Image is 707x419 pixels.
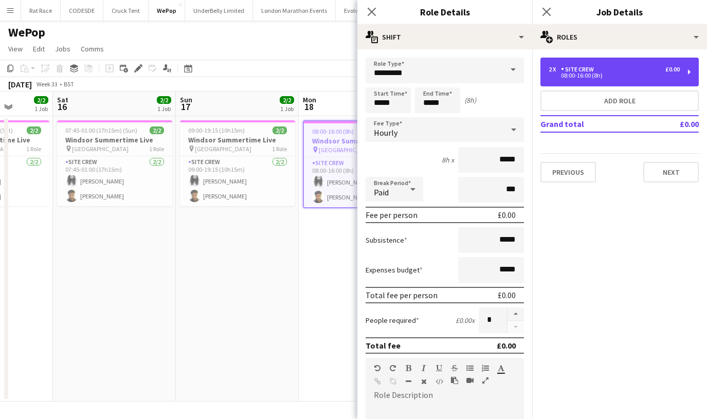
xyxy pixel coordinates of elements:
span: Sun [180,95,192,104]
div: £0.00 [665,66,680,73]
span: 08:00-16:00 (8h) [312,127,354,135]
button: Next [643,162,699,183]
div: £0.00 [497,340,516,351]
span: [GEOGRAPHIC_DATA] [319,146,375,154]
button: Add role [540,90,699,111]
span: 09:00-19:15 (10h15m) [188,126,245,134]
span: 2/2 [150,126,164,134]
span: 2/2 [280,96,294,104]
span: Paid [374,187,389,197]
button: Rat Race [21,1,61,21]
app-card-role: Site Crew2/208:00-16:00 (8h)[PERSON_NAME][PERSON_NAME] [304,157,417,207]
h3: Windsor Summertime Live [304,136,417,145]
span: Sat [57,95,68,104]
span: 1 Role [272,145,287,153]
app-job-card: 07:45-01:00 (17h15m) (Sun)2/2Windsor Summertime Live [GEOGRAPHIC_DATA]1 RoleSite Crew2/207:45-01:... [57,120,172,206]
h3: Role Details [357,5,532,19]
h3: Windsor Summertime Live [180,135,295,144]
button: Paste as plain text [451,376,458,385]
span: Hourly [374,127,397,138]
button: HTML Code [436,377,443,386]
div: 08:00-16:00 (8h) [549,73,680,78]
button: Unordered List [466,364,474,372]
div: 8h x [442,155,454,165]
h1: WePop [8,25,45,40]
span: 07:45-01:00 (17h15m) (Sun) [65,126,137,134]
span: View [8,44,23,53]
button: Bold [405,364,412,372]
button: Text Color [497,364,504,372]
a: Edit [29,42,49,56]
span: 2/2 [27,126,41,134]
button: WePop [149,1,185,21]
span: [GEOGRAPHIC_DATA] [72,145,129,153]
td: Grand total [540,116,650,132]
div: £0.00 x [456,316,475,325]
h3: Windsor Summertime Live [57,135,172,144]
label: Expenses budget [366,265,423,275]
a: Jobs [51,42,75,56]
button: Horizontal Line [405,377,412,386]
button: Strikethrough [451,364,458,372]
span: Week 33 [34,80,60,88]
button: Evolve Creative [336,1,393,21]
button: CODESDE [61,1,103,21]
span: 2/2 [157,96,171,104]
button: UnderBelly Limited [185,1,253,21]
div: 2 x [549,66,561,73]
div: £0.00 [498,290,516,300]
app-card-role: Site Crew2/209:00-19:15 (10h15m)[PERSON_NAME][PERSON_NAME] [180,156,295,206]
button: Fullscreen [482,376,489,385]
div: Total fee per person [366,290,438,300]
span: 1 Role [26,145,41,153]
div: Total fee [366,340,401,351]
a: View [4,42,27,56]
div: BST [64,80,74,88]
button: Underline [436,364,443,372]
button: Previous [540,162,596,183]
button: Increase [507,307,524,321]
button: Undo [374,364,381,372]
div: (8h) [464,96,476,105]
div: Roles [532,25,707,49]
div: 1 Job [157,105,171,113]
h3: Job Details [532,5,707,19]
span: Mon [303,95,316,104]
div: 1 Job [280,105,294,113]
span: 2/2 [34,96,48,104]
button: Redo [389,364,396,372]
span: Edit [33,44,45,53]
button: Cruck Tent [103,1,149,21]
app-card-role: Site Crew2/207:45-01:00 (17h15m)[PERSON_NAME][PERSON_NAME] [57,156,172,206]
label: People required [366,316,419,325]
a: Comms [77,42,108,56]
span: 16 [56,101,68,113]
div: 1 Job [34,105,48,113]
app-job-card: 09:00-19:15 (10h15m)2/2Windsor Summertime Live [GEOGRAPHIC_DATA]1 RoleSite Crew2/209:00-19:15 (10... [180,120,295,206]
div: Site Crew [561,66,598,73]
div: Shift [357,25,532,49]
app-job-card: 08:00-16:00 (8h)2/2Windsor Summertime Live [GEOGRAPHIC_DATA]1 RoleSite Crew2/208:00-16:00 (8h)[PE... [303,120,418,208]
div: Fee per person [366,210,418,220]
span: 17 [178,101,192,113]
span: [GEOGRAPHIC_DATA] [195,145,251,153]
div: [DATE] [8,79,32,89]
span: 18 [301,101,316,113]
label: Subsistence [366,235,407,245]
button: Clear Formatting [420,377,427,386]
td: £0.00 [650,116,699,132]
span: 1 Role [149,145,164,153]
span: 2/2 [273,126,287,134]
button: Italic [420,364,427,372]
span: Jobs [55,44,70,53]
div: £0.00 [498,210,516,220]
button: London Marathon Events [253,1,336,21]
button: Insert video [466,376,474,385]
span: Comms [81,44,104,53]
button: Ordered List [482,364,489,372]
